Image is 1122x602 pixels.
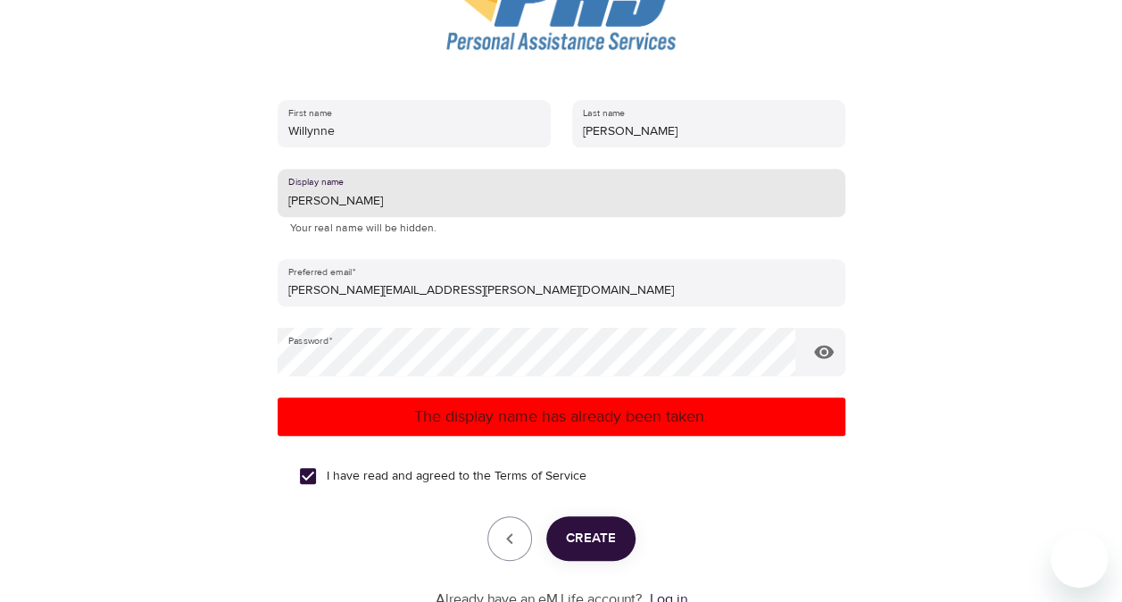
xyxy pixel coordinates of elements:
[327,467,586,486] span: I have read and agreed to the
[1051,531,1108,588] iframe: Button to launch messaging window
[566,527,616,550] span: Create
[290,220,833,238] p: Your real name will be hidden.
[285,405,838,429] p: The display name has already been taken.
[495,467,586,486] a: Terms of Service
[546,516,636,561] button: Create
